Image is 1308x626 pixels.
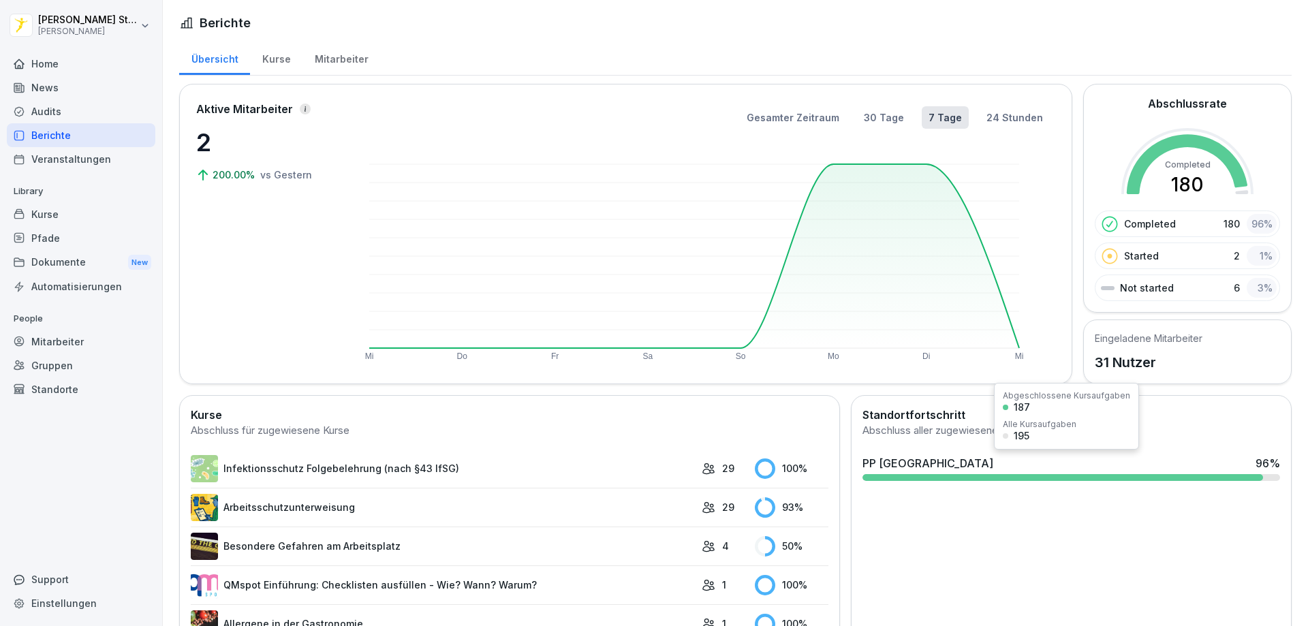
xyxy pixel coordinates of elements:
p: 29 [722,461,734,475]
img: zq4t51x0wy87l3xh8s87q7rq.png [191,533,218,560]
button: 24 Stunden [980,106,1050,129]
div: 93 % [755,497,828,518]
a: Arbeitsschutzunterweisung [191,494,695,521]
button: Gesamter Zeitraum [740,106,846,129]
p: 29 [722,500,734,514]
p: vs Gestern [260,168,312,182]
div: Abgeschlossene Kursaufgaben [1003,392,1130,400]
div: 100 % [755,458,828,479]
a: Automatisierungen [7,275,155,298]
p: 1 [722,578,726,592]
h5: Eingeladene Mitarbeiter [1095,331,1202,345]
a: Audits [7,99,155,123]
p: Not started [1120,281,1174,295]
p: 180 [1224,217,1240,231]
p: Started [1124,249,1159,263]
a: Kurse [250,40,302,75]
text: So [736,351,746,361]
a: Besondere Gefahren am Arbeitsplatz [191,533,695,560]
p: [PERSON_NAME] Stambolov [38,14,138,26]
a: News [7,76,155,99]
div: Abschluss aller zugewiesenen Kurse pro Standort [862,423,1280,439]
div: Abschluss für zugewiesene Kurse [191,423,828,439]
a: Berichte [7,123,155,147]
div: 96 % [1256,455,1280,471]
h2: Standortfortschritt [862,407,1280,423]
p: Completed [1124,217,1176,231]
p: 2 [1234,249,1240,263]
text: Mi [365,351,374,361]
p: [PERSON_NAME] [38,27,138,36]
text: Do [457,351,468,361]
div: 50 % [755,536,828,557]
a: QMspot Einführung: Checklisten ausfüllen - Wie? Wann? Warum? [191,572,695,599]
text: Di [922,351,930,361]
button: 7 Tage [922,106,969,129]
text: Sa [643,351,653,361]
a: Übersicht [179,40,250,75]
text: Mo [828,351,839,361]
a: Kurse [7,202,155,226]
a: Veranstaltungen [7,147,155,171]
a: Pfade [7,226,155,250]
text: Mi [1015,351,1024,361]
a: Mitarbeiter [302,40,380,75]
p: People [7,308,155,330]
a: Standorte [7,377,155,401]
img: rsy9vu330m0sw5op77geq2rv.png [191,572,218,599]
div: PP [GEOGRAPHIC_DATA] [862,455,993,471]
a: Mitarbeiter [7,330,155,354]
h2: Abschlussrate [1148,95,1227,112]
div: 96 % [1247,214,1277,234]
button: 30 Tage [857,106,911,129]
img: tgff07aey9ahi6f4hltuk21p.png [191,455,218,482]
text: Fr [551,351,559,361]
p: 2 [196,124,332,161]
p: 4 [722,539,729,553]
a: Einstellungen [7,591,155,615]
h1: Berichte [200,14,251,32]
a: DokumenteNew [7,250,155,275]
div: 1 % [1247,246,1277,266]
div: Support [7,567,155,591]
img: bgsrfyvhdm6180ponve2jajk.png [191,494,218,521]
h2: Kurse [191,407,828,423]
div: New [128,255,151,270]
a: Home [7,52,155,76]
a: Infektionsschutz Folgebelehrung (nach §43 IfSG) [191,455,695,482]
div: 187 [1014,403,1030,412]
div: Alle Kursaufgaben [1003,420,1076,428]
div: 100 % [755,575,828,595]
div: 195 [1014,431,1029,441]
div: 3 % [1247,278,1277,298]
p: 200.00% [213,168,258,182]
p: 6 [1234,281,1240,295]
div: Dokumente [7,250,155,275]
p: Library [7,181,155,202]
a: Gruppen [7,354,155,377]
a: PP [GEOGRAPHIC_DATA]96% [857,450,1286,486]
p: 31 Nutzer [1095,352,1202,373]
p: Aktive Mitarbeiter [196,101,293,117]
